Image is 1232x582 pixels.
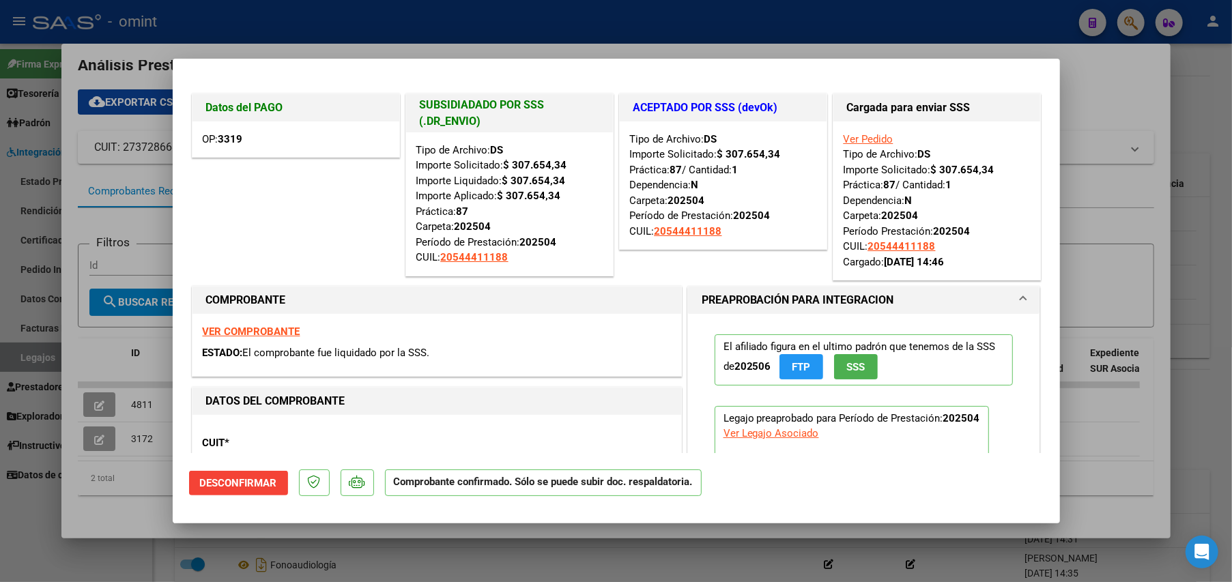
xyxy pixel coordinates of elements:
strong: DS [491,144,504,156]
button: SSS [834,354,878,379]
mat-expansion-panel-header: PREAPROBACIÓN PARA INTEGRACION [688,287,1040,314]
strong: $ 307.654,34 [504,159,567,171]
h1: Datos del PAGO [206,100,386,116]
strong: $ 307.654,34 [502,175,566,187]
strong: $ 307.654,34 [931,164,994,176]
div: Open Intercom Messenger [1186,536,1218,568]
a: VER COMPROBANTE [203,325,300,338]
strong: $ 307.654,34 [498,190,561,202]
p: CUIT [203,435,343,451]
strong: $ 307.654,34 [717,148,781,160]
div: Tipo de Archivo: Importe Solicitado: Práctica: / Cantidad: Dependencia: Carpeta: Período Prestaci... [844,132,1030,270]
span: El comprobante fue liquidado por la SSS. [243,347,430,359]
strong: 202504 [934,225,971,237]
button: FTP [779,354,823,379]
h1: Cargada para enviar SSS [847,100,1027,116]
strong: 1 [732,164,739,176]
span: Desconfirmar [200,477,277,489]
span: 20544411188 [868,240,936,252]
strong: 202504 [455,220,491,233]
strong: 202504 [734,209,771,222]
strong: 202504 [882,209,919,222]
p: El afiliado figura en el ultimo padrón que tenemos de la SSS de [715,334,1014,385]
h1: PREAPROBACIÓN PARA INTEGRACION [702,292,894,308]
p: Comprobante confirmado. Sólo se puede subir doc. respaldatoria. [385,469,702,496]
strong: 87 [670,164,683,176]
strong: DS [918,148,931,160]
a: Ver Pedido [844,133,893,145]
span: OP: [203,133,243,145]
strong: 87 [884,179,896,191]
strong: DS [704,133,717,145]
div: Ver Legajo Asociado [724,426,819,441]
strong: 1 [946,179,952,191]
div: Tipo de Archivo: Importe Solicitado: Práctica: / Cantidad: Dependencia: Carpeta: Período de Prest... [630,132,816,239]
strong: [DATE] 14:46 [885,256,945,268]
strong: 202504 [943,412,980,424]
strong: 202506 [734,360,771,373]
strong: COMPROBANTE [206,293,286,306]
p: Legajo preaprobado para Período de Prestación: [715,406,989,552]
h1: ACEPTADO POR SSS (devOk) [633,100,813,116]
strong: 202504 [520,236,557,248]
span: 20544411188 [441,251,508,263]
span: 20544411188 [655,225,722,237]
strong: 3319 [218,133,243,145]
span: SSS [846,361,865,373]
strong: DATOS DEL COMPROBANTE [206,394,345,407]
span: FTP [792,361,810,373]
div: Tipo de Archivo: Importe Solicitado: Importe Liquidado: Importe Aplicado: Práctica: Carpeta: Perí... [416,143,603,265]
strong: N [905,194,913,207]
strong: 87 [457,205,469,218]
button: Desconfirmar [189,471,288,495]
h1: SUBSIDIADADO POR SSS (.DR_ENVIO) [420,97,599,130]
strong: 202504 [668,194,705,207]
span: ESTADO: [203,347,243,359]
strong: N [691,179,699,191]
